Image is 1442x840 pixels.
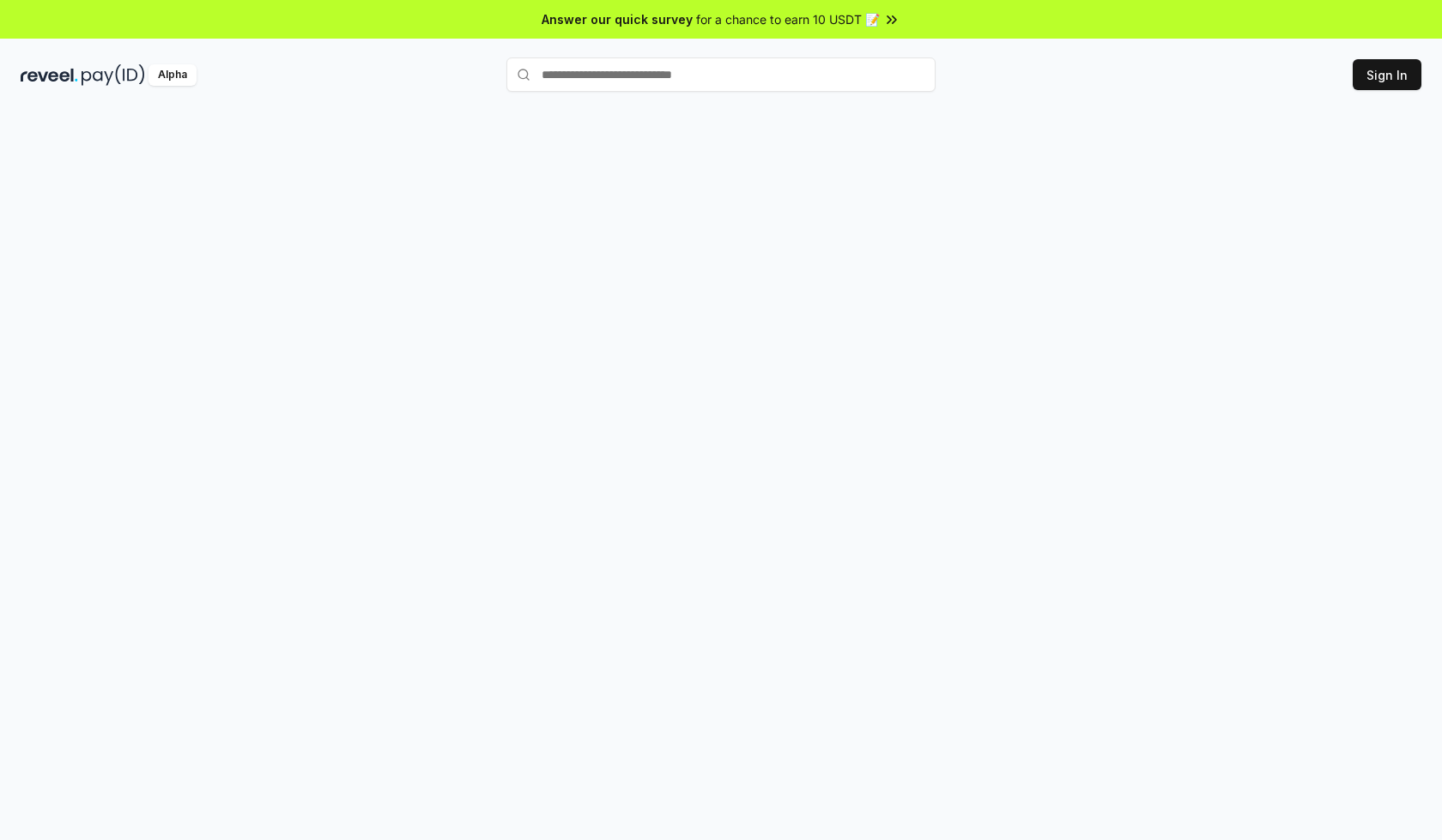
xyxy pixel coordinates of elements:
[82,64,145,86] img: pay_id
[1353,59,1421,90] button: Sign In
[21,64,78,86] img: reveel_dark
[542,10,693,28] span: Answer our quick survey
[696,10,880,28] span: for a chance to earn 10 USDT 📝
[148,64,197,86] div: Alpha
